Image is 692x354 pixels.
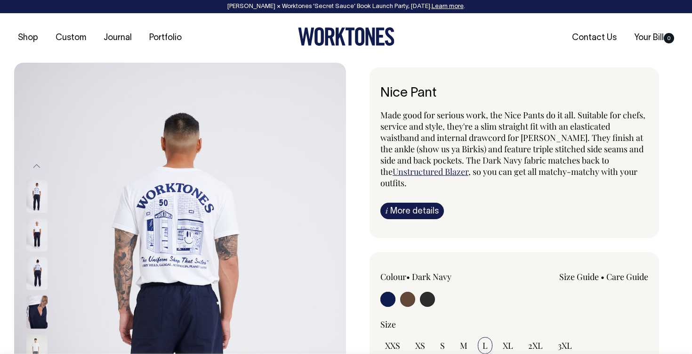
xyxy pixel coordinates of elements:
a: Unstructured Blazer [393,166,468,177]
span: i [386,206,388,215]
span: , so you can get all matchy-matchy with your outfits. [380,166,637,189]
img: dark-navy [26,218,48,251]
a: Custom [52,30,90,46]
a: Learn more [432,4,464,9]
span: XXS [385,340,400,351]
h6: Nice Pant [380,86,648,101]
div: [PERSON_NAME] × Worktones ‘Secret Sauce’ Book Launch Party, [DATE]. . [9,3,683,10]
span: XS [415,340,425,351]
div: Colour [380,271,488,282]
span: 0 [664,33,674,43]
input: XXS [380,337,405,354]
button: Previous [30,156,44,177]
div: Size [380,319,648,330]
a: Size Guide [559,271,599,282]
a: Your Bill0 [630,30,678,46]
span: XL [503,340,513,351]
img: dark-navy [26,257,48,290]
img: dark-navy [26,180,48,213]
input: XL [498,337,518,354]
span: 2XL [528,340,543,351]
a: Journal [100,30,136,46]
span: • [601,271,604,282]
a: iMore details [380,203,444,219]
input: 2XL [523,337,547,354]
a: Portfolio [145,30,185,46]
img: dark-navy [26,296,48,329]
input: M [455,337,472,354]
span: Made good for serious work, the Nice Pants do it all. Suitable for chefs, service and style, they... [380,109,645,177]
input: XS [410,337,430,354]
label: Dark Navy [412,271,451,282]
input: 3XL [553,337,577,354]
span: M [460,340,467,351]
span: S [440,340,445,351]
a: Contact Us [568,30,620,46]
input: S [435,337,450,354]
span: 3XL [558,340,572,351]
span: • [406,271,410,282]
span: L [483,340,488,351]
a: Shop [14,30,42,46]
a: Care Guide [606,271,648,282]
input: L [478,337,492,354]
